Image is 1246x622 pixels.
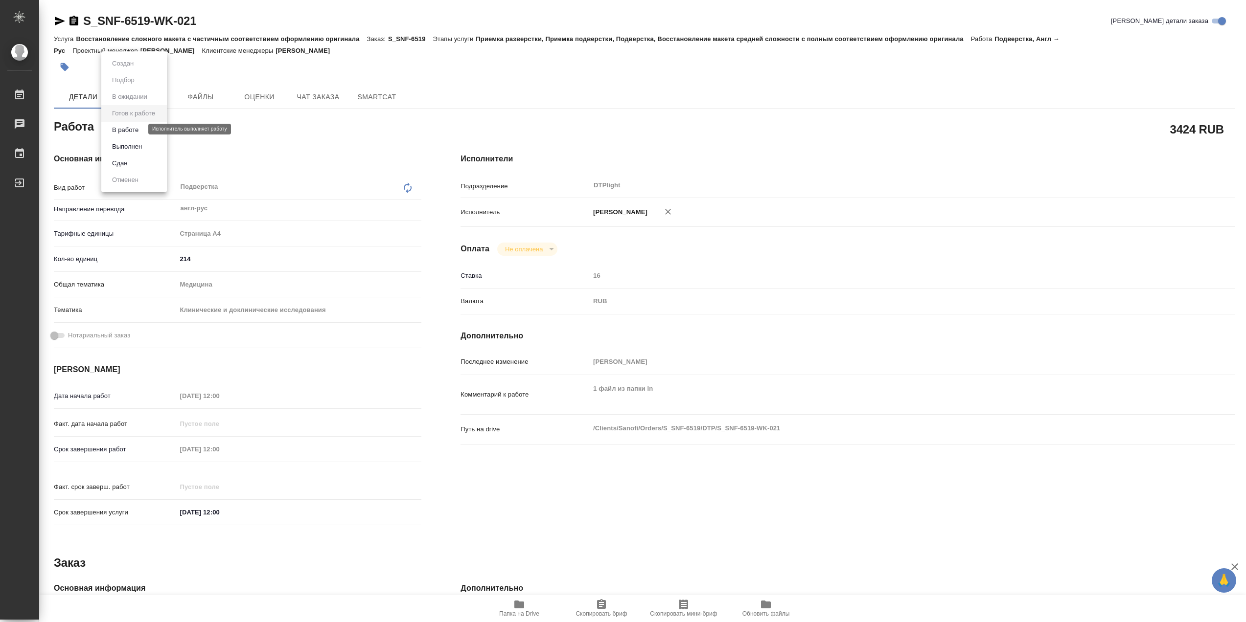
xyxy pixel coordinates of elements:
[109,125,141,135] button: В работе
[109,91,150,102] button: В ожидании
[109,158,130,169] button: Сдан
[109,141,145,152] button: Выполнен
[109,58,137,69] button: Создан
[109,108,158,119] button: Готов к работе
[109,75,138,86] button: Подбор
[109,175,141,185] button: Отменен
